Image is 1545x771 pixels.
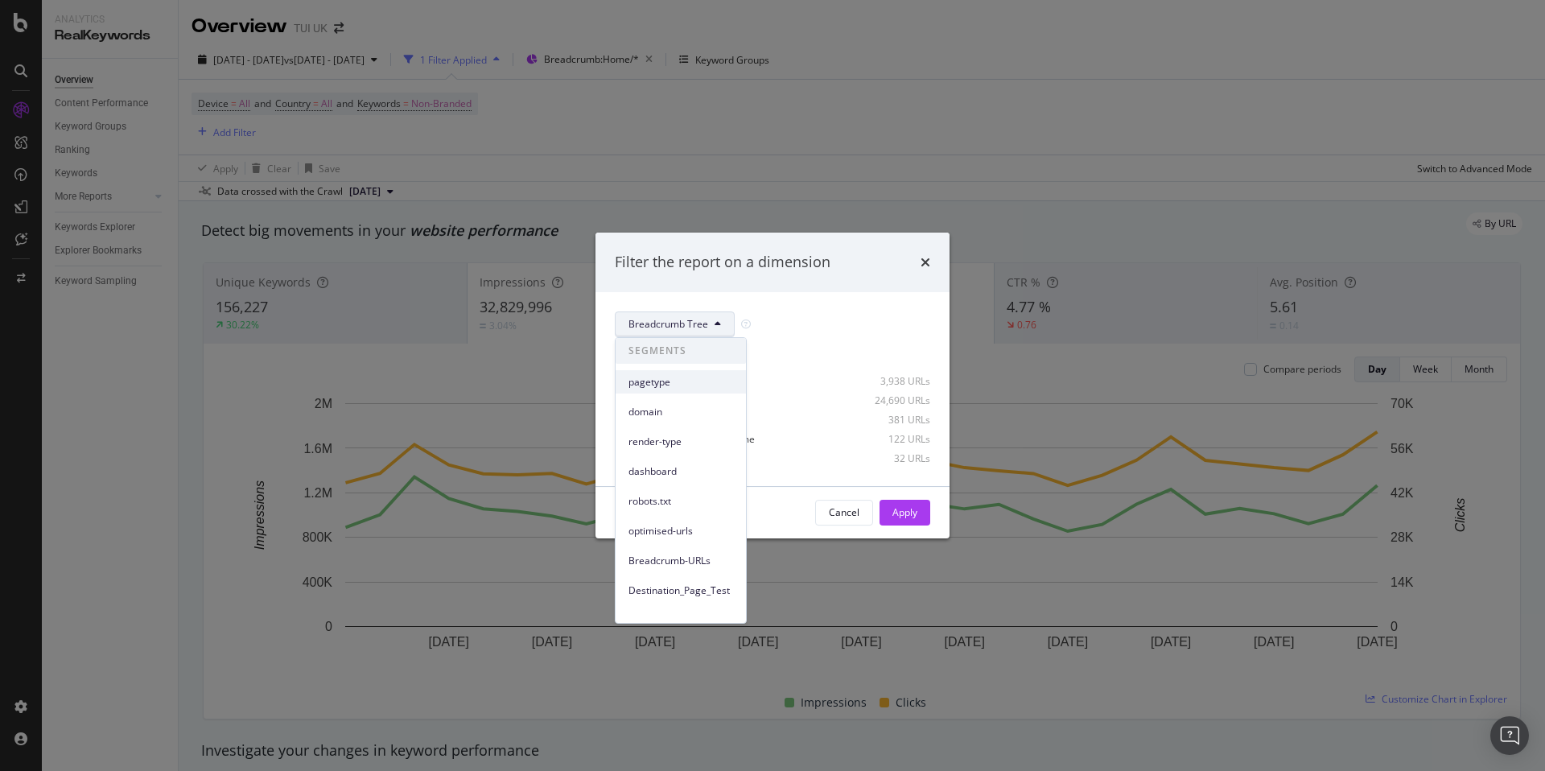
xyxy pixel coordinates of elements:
span: SEGMENTS [616,338,746,364]
div: 381 URLs [851,413,930,427]
div: 3,938 URLs [851,374,930,388]
span: robots.txt [628,494,733,509]
button: Cancel [815,500,873,526]
span: dashboard [628,464,733,479]
span: render-type [628,435,733,449]
span: pagetype [628,375,733,390]
div: 122 URLs [851,432,930,446]
span: Breadcrumb Tree [628,317,708,331]
div: 24,690 URLs [851,394,930,407]
div: Select all data available [615,350,930,364]
span: Breadcrumb-URLs [628,554,733,568]
span: pagetype_qualifiers [628,613,733,628]
span: Destination_Page_Test [628,583,733,598]
div: Cancel [829,505,859,519]
div: Filter the report on a dimension [615,252,830,273]
div: 32 URLs [851,451,930,465]
button: Breadcrumb Tree [615,311,735,337]
span: domain [628,405,733,419]
span: optimised-urls [628,524,733,538]
div: Open Intercom Messenger [1490,716,1529,755]
div: modal [595,233,950,538]
div: Apply [892,505,917,519]
div: times [921,252,930,273]
button: Apply [880,500,930,526]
